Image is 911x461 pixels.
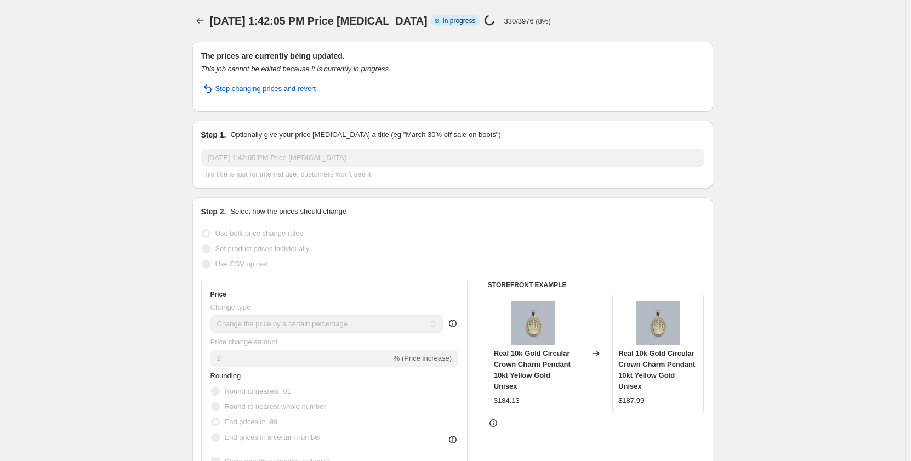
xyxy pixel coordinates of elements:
[210,372,241,380] span: Rounding
[225,418,278,426] span: End prices in .99
[225,433,321,441] span: End prices in a certain number
[210,303,251,311] span: Change type
[504,17,550,25] p: 330/3976 (8%)
[447,318,458,329] div: help
[511,301,555,345] img: 57_90a11472-d8f7-4ef0-8139-eed8bbc1fb9b_80x.jpg
[215,260,268,268] span: Use CSV upload
[488,281,704,289] h6: STOREFRONT EXAMPLE
[201,129,226,140] h2: Step 1.
[201,149,704,167] input: 30% off holiday sale
[201,50,704,61] h2: The prices are currently being updated.
[210,290,226,299] h3: Price
[215,229,303,237] span: Use bulk price change rules
[210,350,391,367] input: -15
[192,13,208,29] button: Price change jobs
[618,395,644,406] div: $187.99
[225,402,326,411] span: Round to nearest whole number
[215,244,310,253] span: Set product prices individually
[195,80,323,98] button: Stop changing prices and revert
[210,338,278,346] span: Price change amount
[442,16,475,25] span: In progress
[201,206,226,217] h2: Step 2.
[210,15,428,27] span: [DATE] 1:42:05 PM Price [MEDICAL_DATA]
[394,354,452,362] span: % (Price increase)
[201,170,371,178] span: This title is just for internal use, customers won't see it
[230,206,346,217] p: Select how the prices should change
[494,349,571,390] span: Real 10k Gold Circular Crown Charm Pendant 10kt Yellow Gold Unisex
[618,349,695,390] span: Real 10k Gold Circular Crown Charm Pendant 10kt Yellow Gold Unisex
[230,129,500,140] p: Optionally give your price [MEDICAL_DATA] a title (eg "March 30% off sale on boots")
[636,301,680,345] img: 57_90a11472-d8f7-4ef0-8139-eed8bbc1fb9b_80x.jpg
[201,65,391,73] i: This job cannot be edited because it is currently in progress.
[225,387,291,395] span: Round to nearest .01
[494,395,520,406] div: $184.13
[215,83,316,94] span: Stop changing prices and revert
